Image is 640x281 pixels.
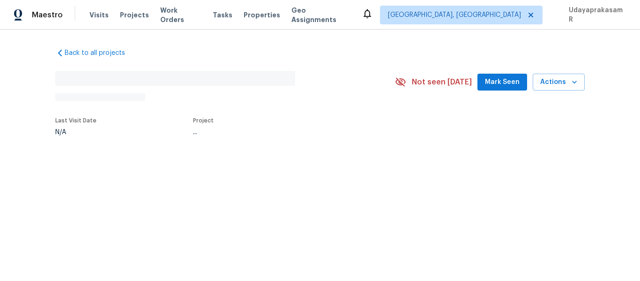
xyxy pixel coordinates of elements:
button: Actions [533,74,585,91]
button: Mark Seen [477,74,527,91]
span: Project [193,118,214,123]
span: Work Orders [160,6,201,24]
span: Visits [89,10,109,20]
span: Actions [540,76,577,88]
span: Mark Seen [485,76,520,88]
a: Back to all projects [55,48,145,58]
span: Projects [120,10,149,20]
span: Maestro [32,10,63,20]
span: Not seen [DATE] [412,77,472,87]
span: Tasks [213,12,232,18]
span: Geo Assignments [291,6,350,24]
span: [GEOGRAPHIC_DATA], [GEOGRAPHIC_DATA] [388,10,521,20]
div: N/A [55,129,97,136]
span: Properties [244,10,280,20]
span: Last Visit Date [55,118,97,123]
span: Udayaprakasam R [565,6,626,24]
div: ... [193,129,373,136]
